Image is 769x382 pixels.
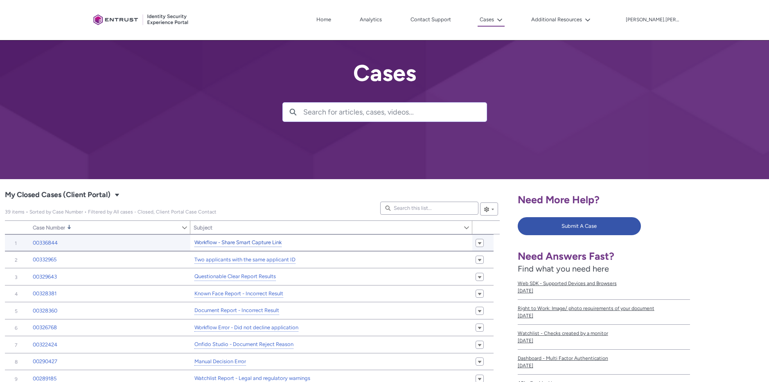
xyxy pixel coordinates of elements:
[518,330,690,337] span: Watchlist - Checks created by a monitor
[518,217,641,235] button: Submit A Case
[194,290,283,298] a: Known Face Report - Incorrect Result
[314,13,333,26] a: Home
[518,350,690,375] a: Dashboard - Multi Factor Authentication[DATE]
[33,273,57,281] a: 00329643
[358,13,384,26] a: Analytics, opens in new tab
[380,202,478,215] input: Search this list...
[194,324,298,332] a: Workflow Error - Did not decline application
[408,13,453,26] a: Contact Support
[518,280,690,287] span: Web SDK - Supported Devices and Browsers
[194,357,246,366] a: Manual Decision Error
[623,193,769,382] iframe: Qualified Messenger
[194,340,293,349] a: Onfido Studio - Document Reject Reason
[33,357,57,366] a: 00290427
[194,272,276,281] a: Questionable Clear Report Results
[194,238,282,247] a: Workflow - Share Smart Capture Link
[518,325,690,350] a: Watchlist - Checks created by a monitor[DATE]
[518,338,533,344] lightning-formatted-date-time: [DATE]
[5,209,216,215] span: My Closed Cases (Client Portal)
[480,202,498,216] button: List View Controls
[478,13,505,27] button: Cases
[190,221,463,234] a: Subject
[33,324,57,332] a: 00326768
[112,190,122,200] button: Select a List View: Cases
[194,256,295,264] a: Two applicants with the same applicant ID
[5,189,111,202] span: My Closed Cases (Client Portal)
[29,221,181,234] a: Case Number
[33,290,56,298] a: 00328381
[518,355,690,362] span: Dashboard - Multi Factor Authentication
[194,306,279,315] a: Document Report - Incorrect Result
[33,225,65,231] span: Case Number
[518,313,533,319] lightning-formatted-date-time: [DATE]
[518,275,690,300] a: Web SDK - Supported Devices and Browsers[DATE]
[626,17,679,23] p: [PERSON_NAME].[PERSON_NAME]
[518,264,609,274] span: Find what you need here
[518,250,690,263] h1: Need Answers Fast?
[518,300,690,325] a: Right to Work: Image/ photo requirements of your document[DATE]
[518,363,533,369] lightning-formatted-date-time: [DATE]
[625,15,679,23] button: User Profile hank.hsu
[518,193,600,206] span: Need More Help?
[303,103,487,121] input: Search for articles, cases, videos...
[33,307,57,315] a: 00328360
[33,256,56,264] a: 00332965
[518,288,533,294] lightning-formatted-date-time: [DATE]
[33,239,58,247] a: 00336844
[282,61,487,86] h2: Cases
[33,341,57,349] a: 00322424
[529,13,593,26] button: Additional Resources
[283,103,303,121] button: Search
[518,305,690,312] span: Right to Work: Image/ photo requirements of your document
